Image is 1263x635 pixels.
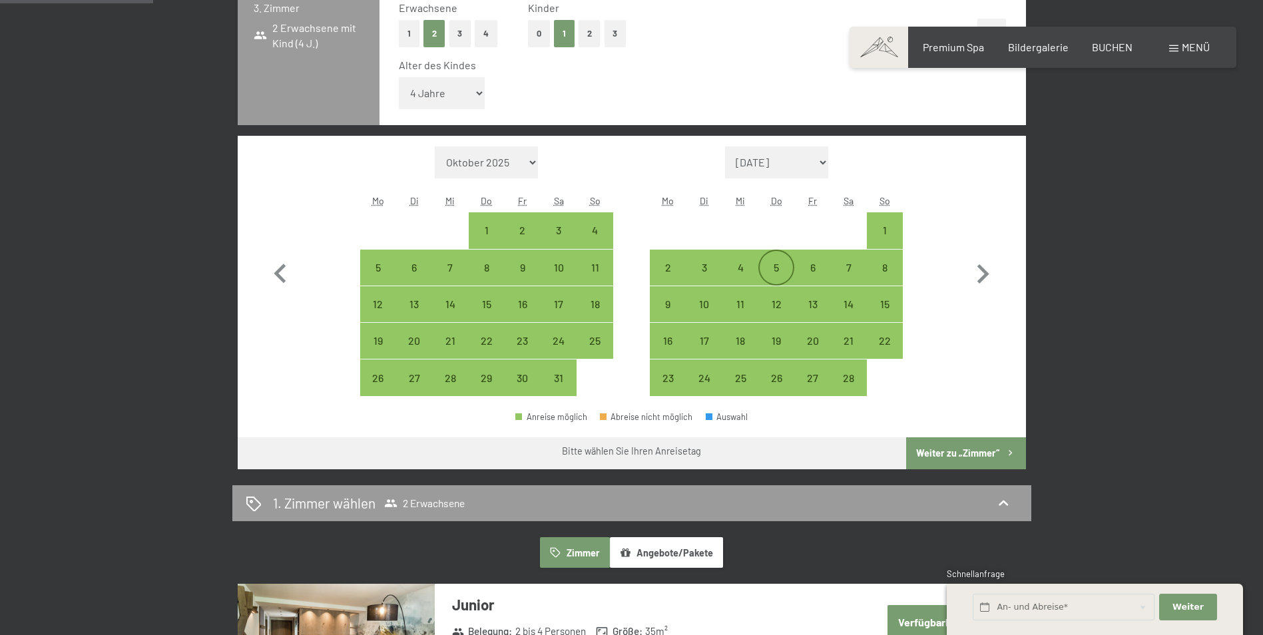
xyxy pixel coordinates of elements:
div: 19 [362,335,395,369]
div: Anreise möglich [515,413,587,421]
span: Weiter [1172,601,1204,613]
button: Weiter zu „Zimmer“ [906,437,1025,469]
div: Fri Feb 27 2026 [794,359,830,395]
div: Sun Jan 04 2026 [577,212,613,248]
div: Anreise möglich [794,250,830,286]
div: 18 [578,299,611,332]
div: 28 [433,373,467,406]
abbr: Montag [372,195,384,206]
div: Anreise möglich [686,359,722,395]
div: 7 [832,262,866,296]
div: 25 [578,335,611,369]
div: Mon Feb 02 2026 [650,250,686,286]
a: Bildergalerie [1008,41,1069,53]
div: Mon Feb 23 2026 [650,359,686,395]
div: Auswahl [706,413,748,421]
div: 8 [470,262,503,296]
div: Anreise möglich [396,286,432,322]
div: 17 [542,299,575,332]
div: Anreise möglich [831,359,867,395]
div: Fri Feb 06 2026 [794,250,830,286]
div: Anreise möglich [360,250,396,286]
div: Anreise möglich [831,323,867,359]
div: Anreise möglich [541,359,577,395]
div: Anreise möglich [360,359,396,395]
div: Anreise möglich [867,250,903,286]
div: Anreise möglich [469,212,505,248]
abbr: Freitag [808,195,817,206]
button: 2 [423,20,445,47]
div: 28 [832,373,866,406]
div: Sat Feb 14 2026 [831,286,867,322]
div: Mon Feb 09 2026 [650,286,686,322]
div: Anreise möglich [360,286,396,322]
div: 17 [688,335,721,369]
div: Anreise möglich [794,323,830,359]
button: 0 [528,20,550,47]
div: Mon Jan 19 2026 [360,323,396,359]
abbr: Freitag [518,195,527,206]
div: Sun Jan 25 2026 [577,323,613,359]
div: Anreise möglich [432,359,468,395]
div: Wed Jan 14 2026 [432,286,468,322]
div: Fri Jan 16 2026 [505,286,541,322]
div: 29 [470,373,503,406]
abbr: Sonntag [880,195,890,206]
div: 13 [796,299,829,332]
div: Thu Jan 22 2026 [469,323,505,359]
div: Anreise möglich [794,286,830,322]
div: 2 [651,262,684,296]
div: 26 [760,373,793,406]
div: 4 [578,225,611,258]
div: Anreise möglich [758,286,794,322]
div: Fri Feb 20 2026 [794,323,830,359]
div: 19 [760,335,793,369]
div: Wed Feb 11 2026 [722,286,758,322]
div: Tue Jan 27 2026 [396,359,432,395]
div: 1 [470,225,503,258]
div: Anreise möglich [577,250,613,286]
div: Thu Feb 12 2026 [758,286,794,322]
abbr: Donnerstag [481,195,492,206]
h3: 3. Zimmer [254,1,364,15]
div: Mon Jan 12 2026 [360,286,396,322]
div: 20 [397,335,431,369]
div: Sun Feb 15 2026 [867,286,903,322]
div: Anreise möglich [432,323,468,359]
abbr: Mittwoch [445,195,455,206]
div: Anreise möglich [686,323,722,359]
div: 16 [651,335,684,369]
div: Anreise möglich [758,323,794,359]
div: Anreise möglich [541,286,577,322]
div: Anreise möglich [722,323,758,359]
div: Abreise nicht möglich [600,413,693,421]
div: Anreise möglich [650,286,686,322]
div: 11 [724,299,757,332]
div: Anreise möglich [505,250,541,286]
div: Anreise möglich [396,359,432,395]
div: Mon Jan 05 2026 [360,250,396,286]
span: Menü [1182,41,1210,53]
button: Zimmer entfernen [977,19,1006,47]
div: Anreise möglich [722,286,758,322]
div: Mon Feb 16 2026 [650,323,686,359]
div: Tue Feb 03 2026 [686,250,722,286]
div: 12 [362,299,395,332]
div: Thu Feb 19 2026 [758,323,794,359]
div: 7 [433,262,467,296]
div: 20 [796,335,829,369]
span: Schnellanfrage [947,568,1005,579]
abbr: Samstag [844,195,854,206]
div: Sun Feb 22 2026 [867,323,903,359]
div: Thu Feb 26 2026 [758,359,794,395]
div: Tue Jan 20 2026 [396,323,432,359]
button: Nächster Monat [963,146,1002,397]
button: Zimmer [540,537,609,568]
div: Sat Jan 24 2026 [541,323,577,359]
div: 14 [433,299,467,332]
div: Sat Jan 17 2026 [541,286,577,322]
div: Tue Jan 13 2026 [396,286,432,322]
div: Anreise möglich [505,212,541,248]
div: Sun Jan 11 2026 [577,250,613,286]
div: 15 [470,299,503,332]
